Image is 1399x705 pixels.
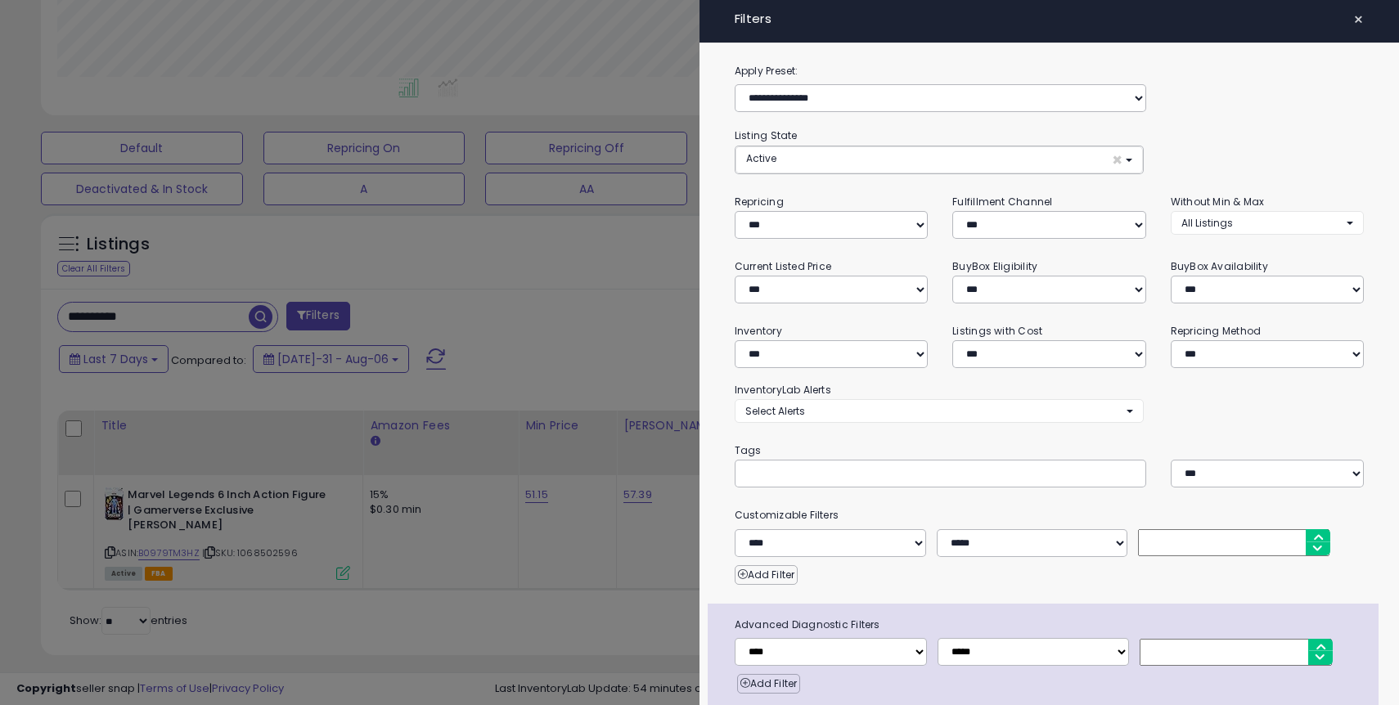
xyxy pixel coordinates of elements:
[722,442,1377,460] small: Tags
[1181,216,1233,230] span: All Listings
[735,565,798,585] button: Add Filter
[1112,151,1122,168] span: ×
[952,259,1037,273] small: BuyBox Eligibility
[1171,211,1364,235] button: All Listings
[735,12,1365,26] h4: Filters
[1171,195,1265,209] small: Without Min & Max
[735,324,782,338] small: Inventory
[746,151,776,165] span: Active
[722,616,1379,634] span: Advanced Diagnostic Filters
[722,62,1377,80] label: Apply Preset:
[735,146,1143,173] button: Active ×
[1171,324,1262,338] small: Repricing Method
[735,383,831,397] small: InventoryLab Alerts
[737,674,800,694] button: Add Filter
[1171,259,1268,273] small: BuyBox Availability
[745,404,805,418] span: Select Alerts
[952,324,1042,338] small: Listings with Cost
[735,399,1144,423] button: Select Alerts
[722,506,1377,524] small: Customizable Filters
[952,195,1052,209] small: Fulfillment Channel
[1347,8,1370,31] button: ×
[735,259,831,273] small: Current Listed Price
[735,128,798,142] small: Listing State
[735,195,784,209] small: Repricing
[1353,8,1364,31] span: ×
